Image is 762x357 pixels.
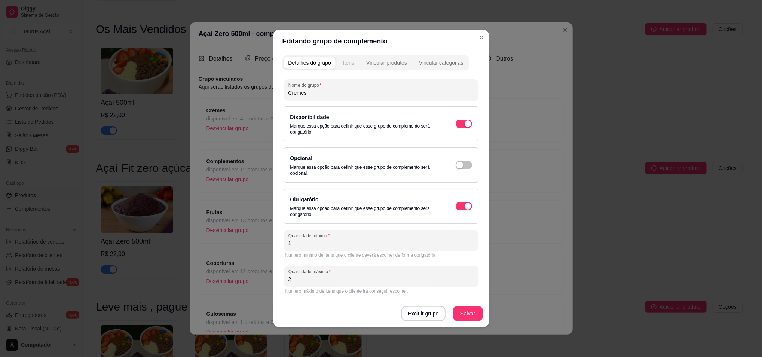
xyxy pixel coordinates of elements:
[288,268,333,275] label: Quantidade máxima
[285,252,477,258] div: Número mínimo de itens que o cliente deverá escolher de forma obrigatória.
[273,30,489,52] header: Editando grupo de complemento
[290,123,441,135] p: Marque essa opção para definir que esse grupo de complemento será obrigatório.
[288,59,331,67] div: Detalhes do grupo
[288,89,474,97] input: Nome do grupo
[288,82,324,88] label: Nome do grupo
[288,239,474,247] input: Quantidade mínima
[282,55,469,70] div: complement-group
[290,114,329,120] label: Disponibilidade
[290,164,441,176] p: Marque essa opção para definir que esse grupo de complemento será opcional.
[343,59,354,67] div: Itens
[453,306,483,321] button: Salvar
[285,288,477,294] div: Número máximo de itens que o cliente irá conseguir escolher.
[419,59,463,67] div: Vincular categorias
[401,306,446,321] button: Excluir grupo
[288,275,474,283] input: Quantidade máxima
[366,59,407,67] div: Vincular produtos
[290,196,319,202] label: Obrigatório
[290,155,313,161] label: Opcional
[475,31,487,43] button: Close
[282,55,480,70] div: complement-group
[290,205,441,217] p: Marque essa opção para definir que esse grupo de complemento será obrigatório.
[288,232,332,239] label: Quantidade mínima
